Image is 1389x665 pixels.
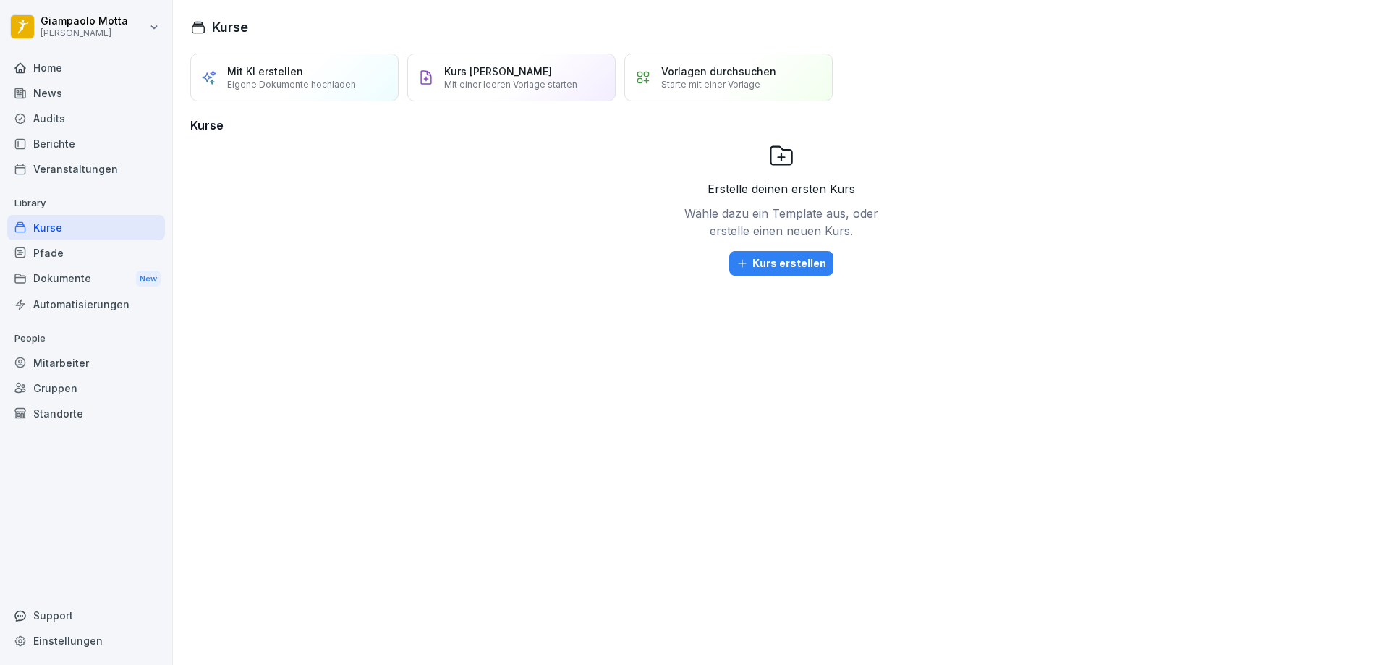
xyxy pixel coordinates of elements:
[7,192,165,215] p: Library
[7,215,165,240] a: Kurse
[444,79,577,90] p: Mit einer leeren Vorlage starten
[7,55,165,80] a: Home
[7,603,165,628] div: Support
[7,80,165,106] a: News
[7,266,165,292] a: DokumenteNew
[136,271,161,287] div: New
[7,327,165,350] p: People
[444,65,552,77] p: Kurs [PERSON_NAME]
[7,156,165,182] a: Veranstaltungen
[729,251,833,276] button: Kurs erstellen
[227,65,303,77] p: Mit KI erstellen
[680,205,883,240] p: Wähle dazu ein Template aus, oder erstelle einen neuen Kurs.
[7,628,165,653] a: Einstellungen
[7,106,165,131] a: Audits
[661,65,776,77] p: Vorlagen durchsuchen
[190,117,1372,134] h3: Kurse
[7,292,165,317] a: Automatisierungen
[7,266,165,292] div: Dokumente
[7,401,165,426] a: Standorte
[41,28,128,38] p: [PERSON_NAME]
[7,376,165,401] a: Gruppen
[708,180,855,198] p: Erstelle deinen ersten Kurs
[7,350,165,376] a: Mitarbeiter
[7,240,165,266] a: Pfade
[227,79,356,90] p: Eigene Dokumente hochladen
[7,131,165,156] a: Berichte
[661,79,760,90] p: Starte mit einer Vorlage
[41,15,128,27] p: Giampaolo Motta
[736,255,826,271] div: Kurs erstellen
[212,17,248,37] h1: Kurse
